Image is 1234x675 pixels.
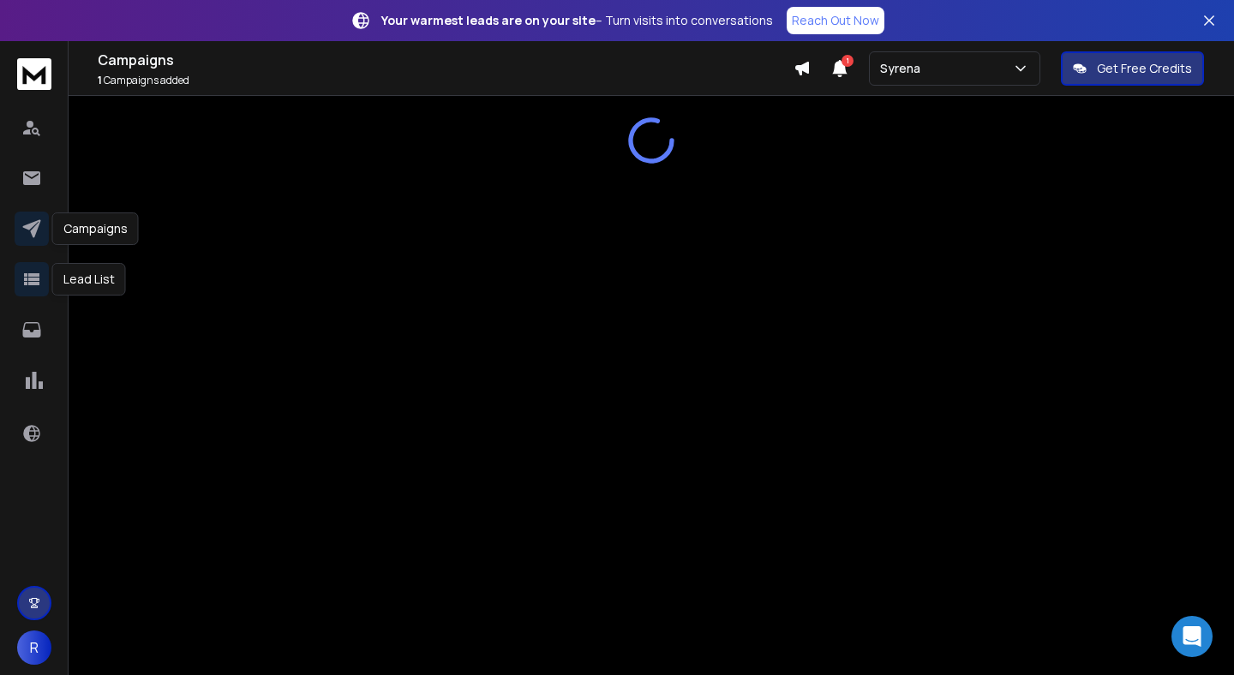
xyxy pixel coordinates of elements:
h1: Campaigns [98,50,794,70]
p: Reach Out Now [792,12,879,29]
img: logo [17,58,51,90]
span: 1 [98,73,102,87]
p: – Turn visits into conversations [381,12,773,29]
p: Get Free Credits [1097,60,1192,77]
div: Lead List [52,263,126,296]
button: R [17,630,51,665]
strong: Your warmest leads are on your site [381,12,596,28]
p: Campaigns added [98,74,794,87]
button: Get Free Credits [1061,51,1204,86]
span: 1 [842,55,854,67]
a: Reach Out Now [787,7,884,34]
div: Campaigns [52,212,139,245]
p: Syrena [880,60,927,77]
div: Open Intercom Messenger [1171,616,1213,657]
